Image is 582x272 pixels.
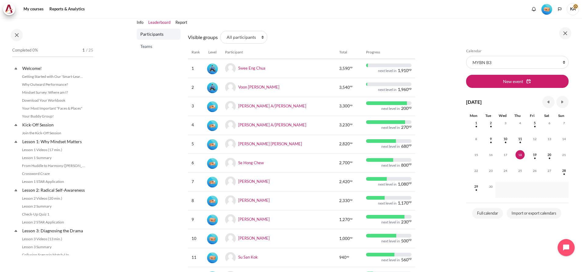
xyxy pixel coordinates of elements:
a: Download Your Workbook [20,97,87,104]
img: Level #2 [207,196,218,206]
a: Lesson 3 Summary [20,243,87,251]
span: 18 [516,150,525,159]
a: Level #1 [539,3,555,15]
td: 1 [188,59,203,78]
a: Lesson 2: Radical Self-Awareness [21,186,87,194]
span: 1,960 [398,87,408,92]
td: 5 [188,135,203,154]
a: Kick-Off Session [21,121,87,129]
span: xp [350,142,353,144]
a: Lesson 1 Summary [20,154,87,161]
span: xp [408,239,411,241]
a: Architeck Architeck [3,3,18,15]
span: 1,000 [339,236,350,242]
a: Lesson 3: Diagnosing the Drama [21,227,87,235]
div: next level in [381,258,400,263]
span: 23 [486,166,495,175]
button: Languages [555,5,564,14]
img: Level #2 [207,158,218,169]
span: Tue [485,113,491,118]
a: Sunday, 28 September events [559,169,569,172]
a: Lesson 3 Videos (13 min.) [20,235,87,243]
a: Friday, 5 September events [530,121,539,125]
img: Level #2 [207,120,218,131]
span: 1,080 [398,182,408,186]
span: 200 [401,106,408,111]
span: 24 [501,166,510,175]
span: / 25 [86,47,93,53]
section: Blocks [466,49,569,220]
span: Collapse [13,65,19,71]
a: Lesson 1 Videos (17 min.) [20,146,87,154]
a: Getting Started with Our 'Smart-Learning' Platform [20,73,87,80]
span: 2,700 [339,160,350,166]
span: 27 [545,166,554,175]
a: Lesson 2 Summary [20,203,87,210]
span: xp [350,218,353,219]
span: xp [408,88,411,89]
a: Su San Kok [238,255,258,259]
span: 13 [545,134,554,143]
div: next level in [381,163,400,168]
a: [PERSON_NAME] [238,179,270,184]
a: Swee Eng Chua [238,66,265,71]
span: 3,300 [339,103,350,109]
span: 1,170 [398,201,408,205]
a: Full calendar [472,208,503,219]
th: Level [203,46,221,59]
div: Level #1 [541,3,552,15]
span: Collapse [13,139,19,145]
a: Mindset Survey: Where am I? [20,89,87,96]
span: 9 [486,134,495,143]
span: Collapse [13,228,19,234]
span: 29 [472,182,481,191]
th: Progress [362,46,415,59]
span: 6 [545,118,554,128]
a: Lesson 2 STAR Application [20,219,87,226]
a: Import or export calendars [507,208,561,219]
div: next level in [381,239,400,244]
span: New event [503,78,523,85]
span: 3 [501,118,510,128]
div: Level #3 [207,63,218,74]
img: Level #1 [541,4,552,15]
span: Wed [499,113,507,118]
span: xp [408,125,411,127]
span: 3,230 [339,122,350,128]
div: Level #2 [207,158,218,169]
span: xp [350,161,353,163]
td: 11 [188,248,203,267]
a: Friday, 19 September events [530,153,539,157]
a: Welcome! [21,64,87,72]
span: 680 [401,144,408,148]
div: next level in [381,106,400,111]
img: Level #2 [207,101,218,112]
img: Level #1 [207,252,218,263]
a: Join the Kick-Off Session [20,129,87,137]
div: Level #1 [207,214,218,225]
td: 4 [188,116,203,135]
td: 6 [188,154,203,172]
a: Info [137,20,143,26]
span: 3,540 [339,85,350,91]
span: Thu [514,113,521,118]
span: xp [408,163,411,165]
div: Level #2 [207,139,218,150]
div: Level #2 [207,176,218,188]
a: Reports & Analytics [47,3,87,15]
a: Lesson 1 STAR Application [20,178,87,185]
span: 16 [486,150,495,159]
td: 3 [188,97,203,116]
a: Teams [137,41,181,52]
div: Level #2 [207,195,218,206]
img: Level #1 [207,234,218,244]
a: Tuesday, 9 September events [486,137,495,141]
a: [PERSON_NAME] A/[PERSON_NAME] [238,103,306,108]
a: [PERSON_NAME] [PERSON_NAME] [238,141,302,146]
img: Level #3 [207,82,218,93]
span: 1,910 [398,68,408,73]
